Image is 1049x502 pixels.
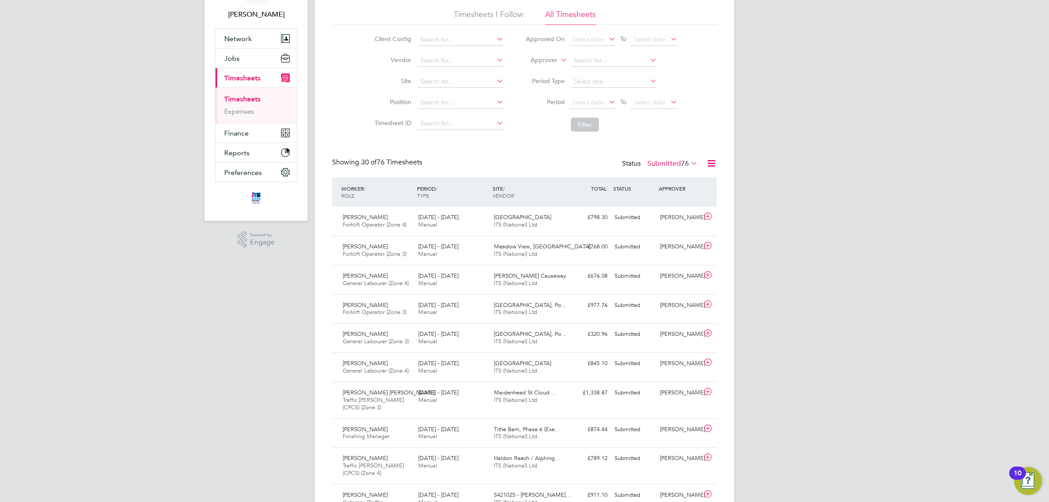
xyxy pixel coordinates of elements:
[494,301,567,309] span: [GEOGRAPHIC_DATA], Po…
[418,432,437,440] span: Manual
[494,272,566,279] span: [PERSON_NAME] Causeway
[372,35,411,43] label: Client Config
[566,298,611,313] div: £977.76
[418,462,437,469] span: Manual
[656,269,702,283] div: [PERSON_NAME]
[454,9,523,25] li: Timesheets I Follow
[494,221,539,228] span: ITS (National) Ltd.
[418,330,459,338] span: [DATE] - [DATE]
[343,389,434,396] span: [PERSON_NAME] [PERSON_NAME]
[364,185,365,192] span: /
[343,359,388,367] span: [PERSON_NAME]
[656,451,702,466] div: [PERSON_NAME]
[656,181,702,196] div: APPROVER
[343,367,409,374] span: General Labourer (Zone 4)
[545,9,596,25] li: All Timesheets
[1014,473,1021,485] div: 10
[611,240,656,254] div: Submitted
[490,181,566,203] div: SITE
[618,33,629,45] span: To
[343,301,388,309] span: [PERSON_NAME]
[518,56,557,65] label: Approver
[224,74,261,82] span: Timesheets
[361,158,422,167] span: 76 Timesheets
[332,158,424,167] div: Showing
[343,396,404,411] span: Traffic [PERSON_NAME] (CPCS) (Zone 3)
[571,118,599,132] button: Filter
[656,386,702,400] div: [PERSON_NAME]
[250,239,274,246] span: Engage
[566,240,611,254] div: £768.00
[415,181,490,203] div: PERIOD
[224,168,262,177] span: Preferences
[656,210,702,225] div: [PERSON_NAME]
[418,367,437,374] span: Manual
[611,269,656,283] div: Submitted
[417,55,504,67] input: Search for...
[215,123,297,143] button: Finance
[494,250,539,258] span: ITS (National) Ltd.
[343,338,409,345] span: General Labourer (Zone 3)
[566,386,611,400] div: £1,338.87
[418,243,459,250] span: [DATE] - [DATE]
[571,76,657,88] input: Select one
[343,250,406,258] span: Forklift Operator (Zone 3)
[656,240,702,254] div: [PERSON_NAME]
[417,118,504,130] input: Search for...
[417,76,504,88] input: Search for...
[418,425,459,433] span: [DATE] - [DATE]
[618,96,629,108] span: To
[525,35,565,43] label: Approved On
[343,272,388,279] span: [PERSON_NAME]
[634,98,665,106] span: Select date
[372,56,411,64] label: Vendor
[418,221,437,228] span: Manual
[634,35,665,43] span: Select date
[418,301,459,309] span: [DATE] - [DATE]
[494,425,560,433] span: Tithe Barn, Phase 6 (Exe…
[250,231,274,239] span: Powered by
[591,185,607,192] span: TOTAL
[361,158,377,167] span: 30 of
[224,149,250,157] span: Reports
[215,87,297,123] div: Timesheets
[611,451,656,466] div: Submitted
[566,327,611,342] div: £320.96
[418,308,437,316] span: Manual
[611,298,656,313] div: Submitted
[418,338,437,345] span: Manual
[343,462,404,477] span: Traffic [PERSON_NAME] (CPCS) (Zone 4)
[566,269,611,283] div: £676.08
[250,191,262,205] img: itsconstruction-logo-retina.png
[611,327,656,342] div: Submitted
[418,454,459,462] span: [DATE] - [DATE]
[215,9,297,20] span: Don Jeater
[372,98,411,106] label: Position
[343,308,406,316] span: Forklift Operator (Zone 3)
[611,356,656,371] div: Submitted
[224,95,261,103] a: Timesheets
[343,221,406,228] span: Forklift Operator (Zone 4)
[238,231,275,248] a: Powered byEngage
[494,491,571,499] span: S421025 - [PERSON_NAME]…
[343,425,388,433] span: [PERSON_NAME]
[494,308,539,316] span: ITS (National) Ltd.
[339,181,415,203] div: WORKER
[656,422,702,437] div: [PERSON_NAME]
[656,327,702,342] div: [PERSON_NAME]
[525,98,565,106] label: Period
[417,97,504,109] input: Search for...
[418,213,459,221] span: [DATE] - [DATE]
[215,191,297,205] a: Go to home page
[656,298,702,313] div: [PERSON_NAME]
[656,356,702,371] div: [PERSON_NAME]
[418,279,437,287] span: Manual
[343,279,409,287] span: General Labourer (Zone 4)
[494,432,539,440] span: ITS (National) Ltd.
[494,243,596,250] span: Meadow View, [GEOGRAPHIC_DATA]…
[681,159,689,168] span: 76
[418,389,459,396] span: [DATE] - [DATE]
[494,359,551,367] span: [GEOGRAPHIC_DATA]
[215,143,297,162] button: Reports
[215,49,297,68] button: Jobs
